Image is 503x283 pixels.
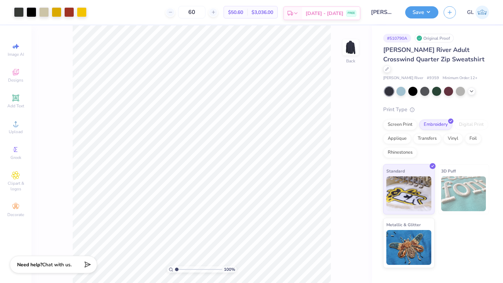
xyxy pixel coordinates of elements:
[465,133,481,144] div: Foil
[17,261,42,268] strong: Need help?
[386,167,405,175] span: Standard
[7,212,24,217] span: Decorate
[9,129,23,135] span: Upload
[405,6,438,18] button: Save
[42,261,72,268] span: Chat with us.
[383,133,411,144] div: Applique
[228,9,243,16] span: $50.60
[419,120,452,130] div: Embroidery
[443,133,463,144] div: Vinyl
[467,6,489,19] a: GL
[383,120,417,130] div: Screen Print
[413,133,441,144] div: Transfers
[427,75,439,81] span: # 9359
[7,103,24,109] span: Add Text
[10,155,21,160] span: Greek
[467,8,474,16] span: GL
[8,77,23,83] span: Designs
[383,147,417,158] div: Rhinestones
[383,34,411,43] div: # 510790A
[386,230,431,265] img: Metallic & Glitter
[366,5,400,19] input: Untitled Design
[454,120,488,130] div: Digital Print
[306,10,343,17] span: [DATE] - [DATE]
[3,181,28,192] span: Clipart & logos
[475,6,489,19] img: Grace Lang
[383,46,484,63] span: [PERSON_NAME] River Adult Crosswind Quarter Zip Sweatshirt
[441,176,486,211] img: 3D Puff
[8,52,24,57] span: Image AI
[441,167,456,175] span: 3D Puff
[224,266,235,273] span: 100 %
[346,58,355,64] div: Back
[415,34,454,43] div: Original Proof
[348,11,355,16] span: FREE
[383,106,489,114] div: Print Type
[386,176,431,211] img: Standard
[251,9,273,16] span: $3,036.00
[344,40,358,54] img: Back
[178,6,205,18] input: – –
[443,75,478,81] span: Minimum Order: 12 +
[383,75,423,81] span: [PERSON_NAME] River
[386,221,421,228] span: Metallic & Glitter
